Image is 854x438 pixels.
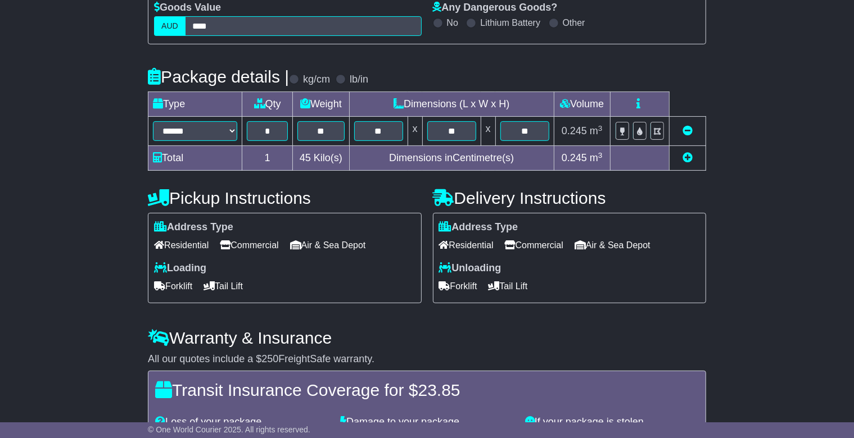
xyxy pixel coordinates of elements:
[335,416,519,428] div: Damage to your package
[150,416,335,428] div: Loss of your package
[683,152,693,163] a: Add new item
[481,117,495,146] td: x
[575,236,650,254] span: Air & Sea Depot
[350,74,368,86] label: lb/in
[439,277,477,295] span: Forklift
[554,92,610,117] td: Volume
[242,146,293,171] td: 1
[349,146,554,171] td: Dimensions in Centimetre(s)
[154,16,186,36] label: AUD
[480,17,540,28] label: Lithium Battery
[293,146,349,171] td: Kilo(s)
[408,117,422,146] td: x
[155,381,699,399] h4: Transit Insurance Coverage for $
[148,189,421,207] h4: Pickup Instructions
[683,125,693,136] a: Remove this item
[590,125,603,136] span: m
[563,17,585,28] label: Other
[261,353,278,364] span: 250
[439,236,494,254] span: Residential
[154,2,221,14] label: Goods Value
[148,425,310,434] span: © One World Courier 2025. All rights reserved.
[598,124,603,133] sup: 3
[590,152,603,163] span: m
[598,151,603,159] sup: 3
[293,92,349,117] td: Weight
[300,152,311,163] span: 45
[148,92,242,117] td: Type
[349,92,554,117] td: Dimensions (L x W x H)
[154,236,209,254] span: Residential
[433,2,558,14] label: Any Dangerous Goods?
[505,236,563,254] span: Commercial
[303,74,330,86] label: kg/cm
[433,189,706,207] h4: Delivery Instructions
[148,146,242,171] td: Total
[148,67,289,86] h4: Package details |
[148,328,706,347] h4: Warranty & Insurance
[439,262,501,275] label: Unloading
[148,353,706,366] div: All our quotes include a $ FreightSafe warranty.
[242,92,293,117] td: Qty
[204,277,243,295] span: Tail Lift
[562,152,587,163] span: 0.245
[439,221,518,234] label: Address Type
[418,381,460,399] span: 23.85
[154,277,192,295] span: Forklift
[154,221,233,234] label: Address Type
[519,416,704,428] div: If your package is stolen
[489,277,528,295] span: Tail Lift
[220,236,278,254] span: Commercial
[447,17,458,28] label: No
[154,262,206,275] label: Loading
[290,236,366,254] span: Air & Sea Depot
[562,125,587,136] span: 0.245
